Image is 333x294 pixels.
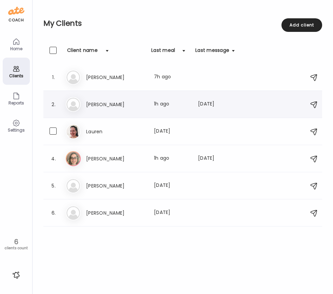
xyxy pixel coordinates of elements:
[154,182,190,190] div: [DATE]
[8,5,24,16] img: ate
[86,128,146,136] h3: Lauren
[2,246,30,251] div: clients count
[154,155,190,163] div: 1h ago
[4,74,28,78] div: Clients
[2,238,30,246] div: 6
[154,209,190,217] div: [DATE]
[67,47,98,58] div: Client name
[154,73,190,81] div: 7h ago
[154,100,190,109] div: 1h ago
[43,18,322,28] h2: My Clients
[281,18,322,32] div: Add client
[4,128,28,132] div: Settings
[50,209,58,217] div: 6.
[50,182,58,190] div: 5.
[151,47,175,58] div: Last meal
[86,73,146,81] h3: [PERSON_NAME]
[4,46,28,51] div: Home
[198,100,235,109] div: [DATE]
[195,47,229,58] div: Last message
[50,155,58,163] div: 4.
[86,182,146,190] h3: [PERSON_NAME]
[8,17,24,23] div: coach
[86,100,146,109] h3: [PERSON_NAME]
[154,128,190,136] div: [DATE]
[86,155,146,163] h3: [PERSON_NAME]
[50,100,58,109] div: 2.
[198,155,235,163] div: [DATE]
[86,209,146,217] h3: [PERSON_NAME]
[50,73,58,81] div: 1.
[4,101,28,105] div: Reports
